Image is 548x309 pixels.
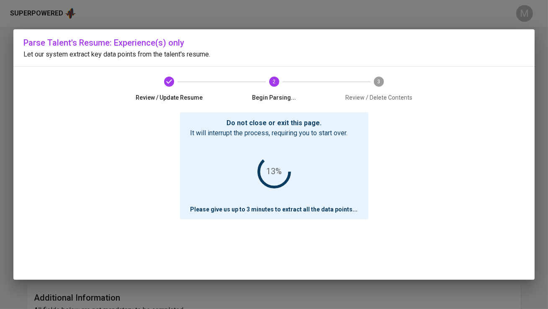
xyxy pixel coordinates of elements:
span: Review / Delete Contents [330,93,428,102]
span: Review / Update Resume [120,93,219,102]
text: 3 [378,79,381,85]
p: Let our system extract key data points from the talent's resume. [23,49,525,59]
div: 13% [266,165,282,178]
text: 2 [273,79,275,85]
p: It will interrupt the process, requiring you to start over. [190,128,358,138]
p: Please give us up to 3 minutes to extract all the data points ... [190,205,358,214]
span: Begin Parsing... [225,93,323,102]
p: Do not close or exit this page. [190,118,358,128]
h6: Parse Talent's Resume: Experience(s) only [23,36,525,49]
